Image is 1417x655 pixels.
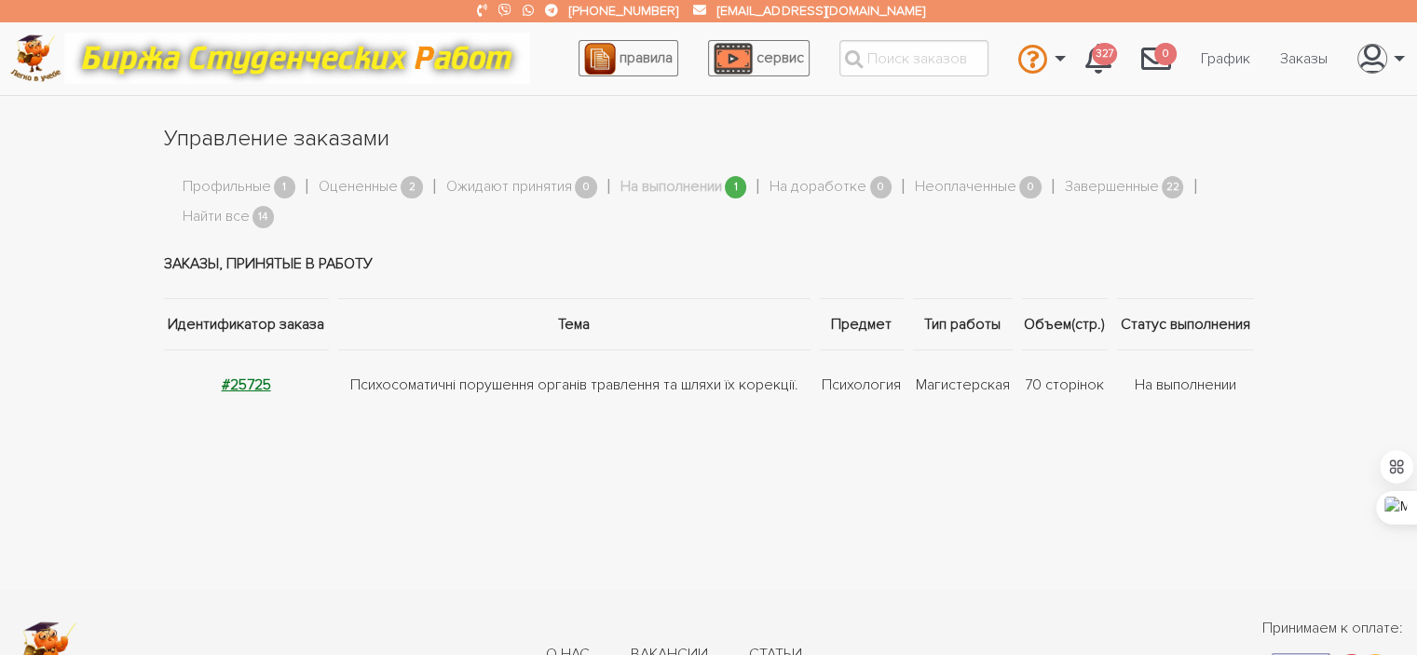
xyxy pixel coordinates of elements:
[1186,41,1265,76] a: График
[870,176,892,199] span: 0
[756,48,804,67] span: сервис
[446,175,572,199] a: Ожидают принятия
[1154,43,1177,66] span: 0
[708,40,810,76] a: сервис
[815,349,908,419] td: Психология
[1112,349,1254,419] td: На выполнении
[815,298,908,349] th: Предмет
[1065,175,1159,199] a: Завершенные
[401,176,423,199] span: 2
[1262,617,1403,639] span: Принимаем к оплате:
[579,40,678,76] a: правила
[1070,34,1126,84] a: 327
[10,34,61,82] img: logo-c4363faeb99b52c628a42810ed6dfb4293a56d4e4775eb116515dfe7f33672af.png
[164,123,1254,155] h1: Управление заказами
[164,229,1254,299] td: Заказы, принятые в работу
[252,206,275,229] span: 14
[1112,298,1254,349] th: Статус выполнения
[64,33,530,84] img: motto-12e01f5a76059d5f6a28199ef077b1f78e012cfde436ab5cf1d4517935686d32.gif
[274,176,296,199] span: 1
[575,176,597,199] span: 0
[725,176,747,199] span: 1
[1017,298,1112,349] th: Объем(стр.)
[1126,34,1186,84] a: 0
[839,40,988,76] input: Поиск заказов
[334,298,815,349] th: Тема
[319,175,398,199] a: Оцененные
[620,48,673,67] span: правила
[1092,43,1117,66] span: 327
[1162,176,1184,199] span: 22
[584,43,616,75] img: agreement_icon-feca34a61ba7f3d1581b08bc946b2ec1ccb426f67415f344566775c155b7f62c.png
[164,298,334,349] th: Идентификатор заказа
[222,375,271,394] a: #25725
[183,205,250,229] a: Найти все
[717,3,924,19] a: [EMAIL_ADDRESS][DOMAIN_NAME]
[1265,41,1342,76] a: Заказы
[714,43,753,75] img: play_icon-49f7f135c9dc9a03216cfdbccbe1e3994649169d890fb554cedf0eac35a01ba8.png
[183,175,271,199] a: Профильные
[334,349,815,419] td: Психосоматичні порушення органів травлення та шляхи їх корекції.
[908,349,1017,419] td: Магистерская
[569,3,678,19] a: [PHONE_NUMBER]
[620,175,722,199] a: На выполнении
[770,175,866,199] a: На доработке
[1019,176,1042,199] span: 0
[915,175,1016,199] a: Неоплаченные
[1017,349,1112,419] td: 70 сторінок
[908,298,1017,349] th: Тип работы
